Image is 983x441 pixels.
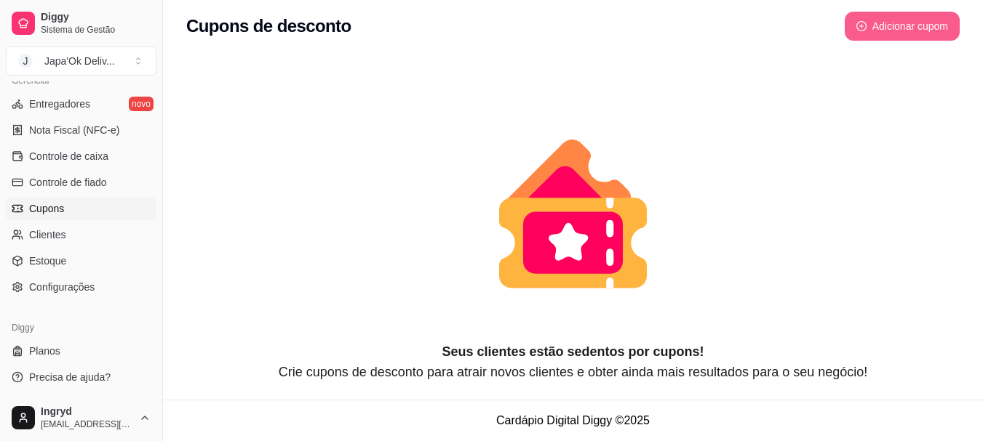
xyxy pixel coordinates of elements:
a: Estoque [6,249,156,272]
span: [EMAIL_ADDRESS][DOMAIN_NAME] [41,418,133,430]
a: Planos [6,339,156,363]
span: Controle de caixa [29,149,108,163]
a: Controle de caixa [6,145,156,168]
div: Japa'Ok Deliv ... [44,54,115,68]
span: Sistema de Gestão [41,24,151,36]
span: Precisa de ajuda? [29,370,111,384]
span: Diggy [41,11,151,24]
footer: Cardápio Digital Diggy © 2025 [163,400,983,441]
a: Precisa de ajuda? [6,365,156,389]
span: Cupons [29,201,64,216]
span: Clientes [29,227,66,242]
button: plus-circleAdicionar cupom [845,12,960,41]
a: Clientes [6,223,156,246]
a: DiggySistema de Gestão [6,6,156,41]
a: Configurações [6,275,156,299]
button: Ingryd[EMAIL_ADDRESS][DOMAIN_NAME] [6,400,156,435]
span: J [18,54,33,68]
span: Configurações [29,280,95,294]
span: Planos [29,344,60,358]
article: Crie cupons de desconto para atrair novos clientes e obter ainda mais resultados para o seu negócio! [186,362,960,382]
button: Select a team [6,46,156,76]
span: Ingryd [41,405,133,418]
span: Entregadores [29,97,90,111]
div: Diggy [6,316,156,339]
a: Controle de fiado [6,171,156,194]
span: plus-circle [856,21,867,31]
a: Cupons [6,197,156,220]
span: Estoque [29,254,66,268]
h2: Cupons de desconto [186,15,351,38]
span: Controle de fiado [29,175,107,190]
div: animation [186,87,960,341]
a: Nota Fiscal (NFC-e) [6,118,156,142]
span: Nota Fiscal (NFC-e) [29,123,119,137]
a: Entregadoresnovo [6,92,156,116]
article: Seus clientes estão sedentos por cupons! [186,341,960,362]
